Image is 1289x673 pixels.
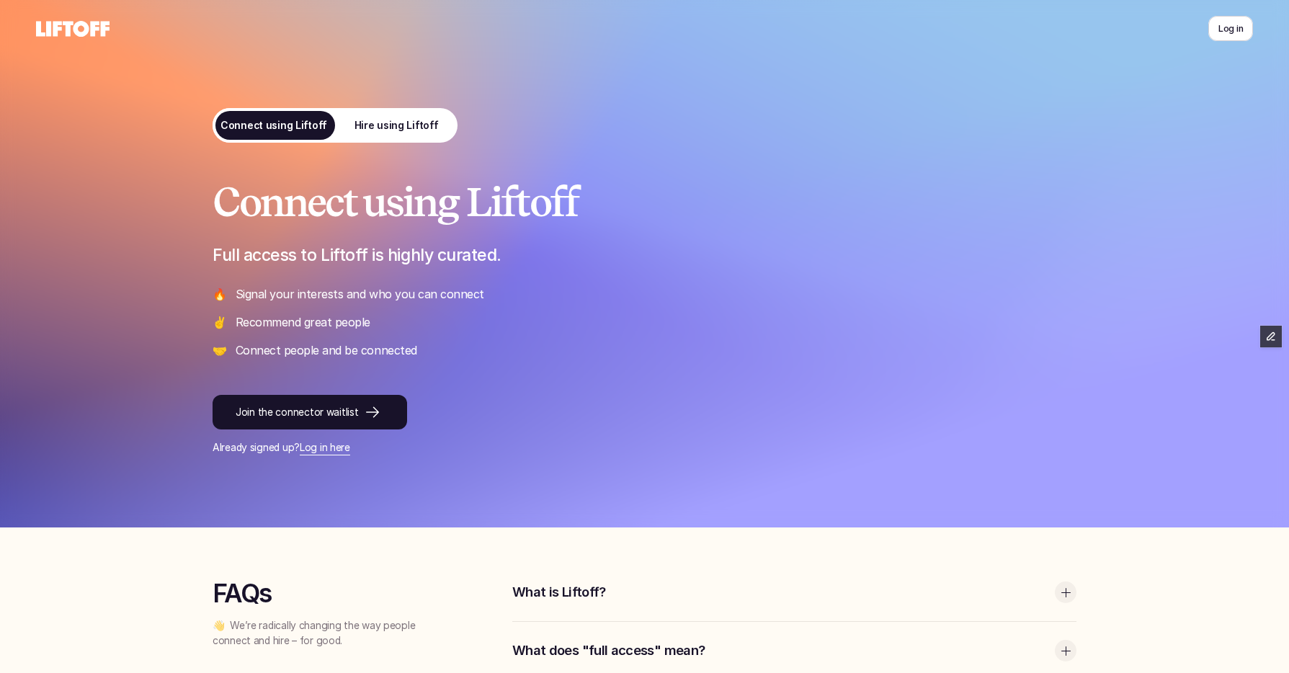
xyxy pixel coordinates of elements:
button: Edit Framer Content [1260,326,1282,347]
p: 👋 We’re radically changing the way people connect and hire – for good. [213,618,422,649]
p: What is Liftoff? [512,583,1048,602]
a: Connect using Liftoff [213,108,335,143]
h3: FAQs [213,579,477,607]
p: Hire using Liftoff [354,118,438,133]
a: Log in [1208,16,1253,41]
p: 🤝 [213,342,227,359]
p: 🔥 [213,285,227,303]
p: What does "full access" mean? [512,641,1048,660]
p: ✌️ [213,313,227,331]
p: Already signed up? [213,440,1077,455]
a: Join the connector waitlist [213,395,407,429]
p: Join the connector waitlist [236,405,358,420]
p: Connect using Liftoff [220,118,326,133]
p: Signal your interests and who you can connect [235,285,1076,303]
p: Recommend great people [235,313,1076,331]
p: Log in [1218,22,1243,35]
p: Connect people and be connected [235,342,1076,359]
p: Full access to Liftoff is highly curated. [213,243,1077,268]
a: Log in here [300,442,350,453]
h1: Connect using Liftoff [213,180,1077,225]
a: Hire using Liftoff [335,108,458,143]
